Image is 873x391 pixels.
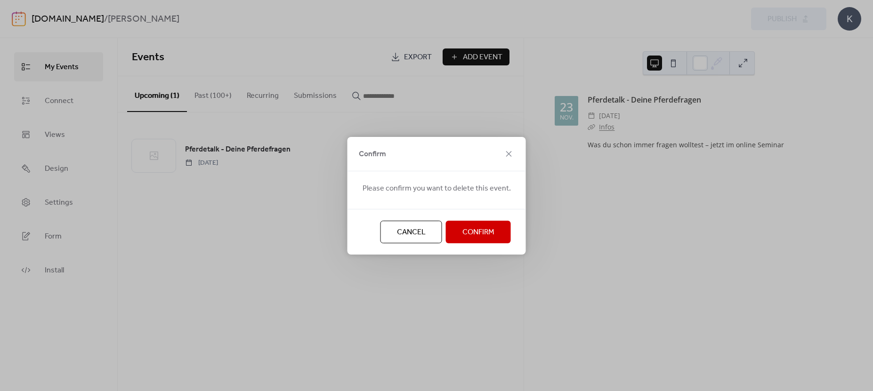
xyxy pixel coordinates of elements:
[363,183,511,194] span: Please confirm you want to delete this event.
[462,227,494,238] span: Confirm
[380,221,442,243] button: Cancel
[397,227,426,238] span: Cancel
[446,221,511,243] button: Confirm
[359,149,386,160] span: Confirm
